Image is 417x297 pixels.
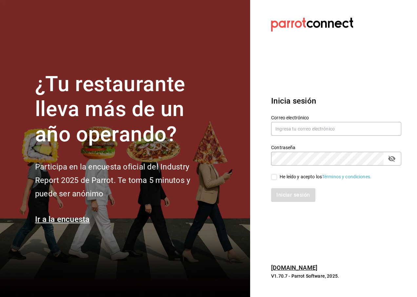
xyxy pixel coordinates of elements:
label: Contraseña [271,145,401,149]
button: passwordField [386,153,397,164]
label: Correo electrónico [271,115,401,120]
h2: Participa en la encuesta oficial del Industry Report 2025 de Parrot. Te toma 5 minutos y puede se... [35,160,212,200]
input: Ingresa tu correo electrónico [271,122,401,136]
a: [DOMAIN_NAME] [271,264,317,271]
div: He leído y acepto los [280,173,371,180]
h3: Inicia sesión [271,95,401,107]
a: Términos y condiciones. [322,174,371,179]
p: V1.70.7 - Parrot Software, 2025. [271,273,401,279]
h1: ¿Tu restaurante lleva más de un año operando? [35,72,212,147]
a: Ir a la encuesta [35,215,90,224]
